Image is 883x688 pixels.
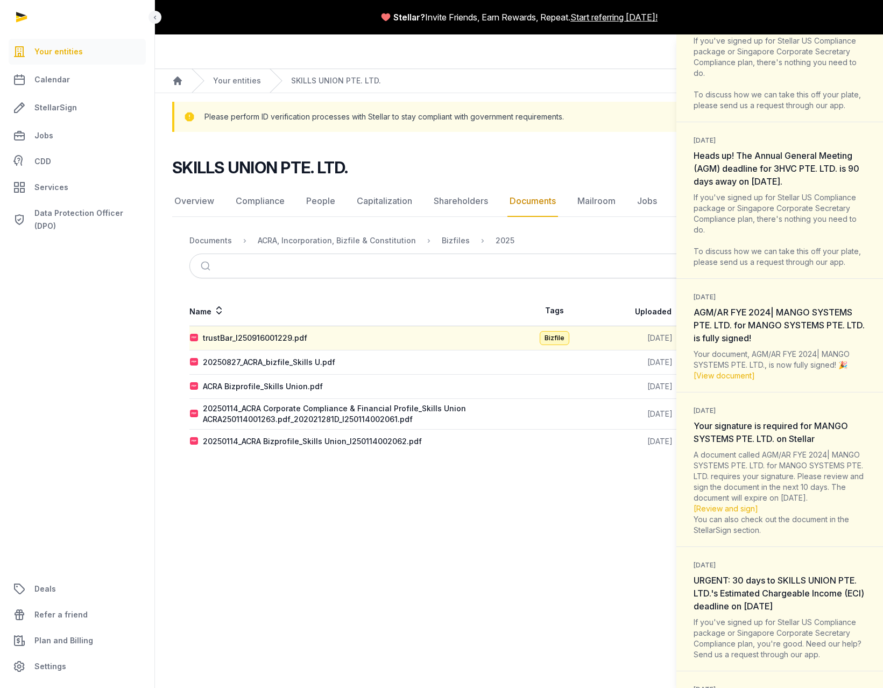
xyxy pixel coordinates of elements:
small: [DATE] [694,136,716,145]
span: AGM/AR FYE 2024| MANGO SYSTEMS PTE. LTD. for MANGO SYSTEMS PTE. LTD. is fully signed! [694,307,865,343]
span: Heads up! The Annual General Meeting (AGM) deadline for 3HVC PTE. LTD. is 90 days away on [DATE]. [694,150,859,187]
a: [Review and sign] [694,504,758,513]
div: If you've signed up for Stellar US Compliance package or Singapore Corporate Secretary Compliance... [694,36,866,111]
span: Your signature is required for MANGO SYSTEMS PTE. LTD. on Stellar [694,420,848,444]
small: [DATE] [694,561,716,570]
div: If you've signed up for Stellar US Compliance package or Singapore Corporate Secretary Compliance... [694,192,866,268]
div: Your document, AGM/AR FYE 2024| MANGO SYSTEMS PTE. LTD., is now fully signed! 🎉 [694,349,866,381]
small: [DATE] [694,293,716,301]
a: [View document] [694,371,755,380]
small: [DATE] [694,406,716,415]
iframe: Chat Widget [689,563,883,688]
div: A document called AGM/AR FYE 2024| MANGO SYSTEMS PTE. LTD. for MANGO SYSTEMS PTE. LTD. requires y... [694,450,866,536]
